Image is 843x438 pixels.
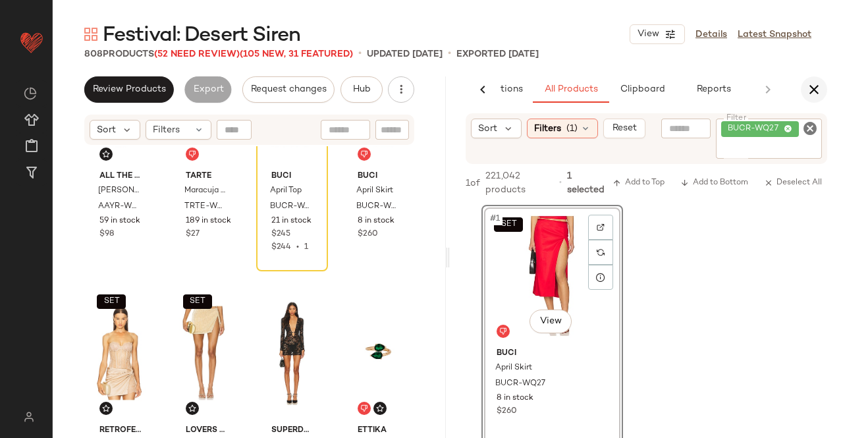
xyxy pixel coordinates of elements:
span: Clipboard [619,84,665,95]
img: svg%3e [360,150,368,158]
span: Ettika [358,425,399,437]
span: BUCI [271,171,313,182]
span: 8 in stock [358,215,394,227]
span: (1) [566,122,578,136]
span: 1 [304,243,308,252]
span: 1 selected [567,169,607,197]
button: Add to Bottom [675,175,753,191]
span: 808 [84,49,103,59]
span: SET [189,297,205,306]
span: Reports [695,84,730,95]
button: View [530,310,572,333]
span: View [637,29,659,40]
a: Details [695,28,727,41]
span: Request changes [250,84,327,95]
span: Hub [352,84,371,95]
span: AAYR-WR15 [98,201,140,213]
span: #1 [489,212,503,225]
span: (52 Need Review) [154,49,240,59]
span: All Products [544,84,598,95]
span: • [559,177,562,189]
img: svg%3e [597,223,605,231]
span: Filters [534,122,561,136]
span: Add to Bottom [680,178,748,188]
img: svg%3e [24,87,37,100]
span: View [539,316,561,327]
img: svg%3e [102,150,110,158]
span: BUCR-WQ27 [356,201,398,213]
p: Exported [DATE] [456,47,539,61]
span: 221,042 products [485,169,554,197]
span: BUCR-WS34 [270,201,312,213]
img: ROFR-WS356_V1.jpg [89,287,151,420]
p: updated [DATE] [367,47,443,61]
span: 1 of [466,177,480,190]
span: Filters [153,123,180,137]
span: Lovers and Friends [186,425,227,437]
button: Review Products [84,76,174,103]
i: Clear Filter [802,121,818,136]
button: View [630,24,685,44]
span: superdown [271,425,313,437]
span: BUCI [358,171,399,182]
span: April Skirt [495,362,532,374]
span: April Top [270,185,302,197]
a: Latest Snapshot [738,28,811,41]
span: Add to Top [612,178,665,188]
button: SET [183,294,212,309]
button: Hub [340,76,383,103]
span: ALL THE WAYS [99,171,141,182]
span: $27 [186,229,200,240]
span: 59 in stock [99,215,140,227]
span: $244 [271,243,291,252]
span: April Skirt [356,185,393,197]
span: Review Products [92,84,166,95]
span: TRTE-WU92 [184,201,226,213]
span: Festival: Desert Siren [103,22,300,49]
span: (105 New, 31 Featured) [240,49,353,59]
button: SET [97,294,126,309]
img: svg%3e [188,150,196,158]
span: • [448,46,451,62]
span: $245 [271,229,290,240]
span: $98 [99,229,114,240]
span: Sort [478,122,497,136]
span: retrofete [99,425,141,437]
span: SET [500,220,516,229]
span: BUCR-WQ27 [495,378,545,390]
img: svg%3e [360,404,368,412]
span: 189 in stock [186,215,231,227]
img: ETTI-WL1134_V1.jpg [347,287,410,420]
img: svg%3e [102,404,110,412]
img: heart_red.DM2ytmEG.svg [18,29,45,55]
button: SET [494,217,523,232]
button: Reset [603,119,645,138]
span: Deselect All [764,178,822,188]
img: svg%3e [597,248,605,256]
img: svg%3e [188,404,196,412]
span: BUCR-WQ27 [728,123,784,135]
span: SET [103,297,119,306]
span: tarte [186,171,227,182]
img: LOVF-WQ872_V1.jpg [175,287,238,420]
img: svg%3e [499,327,507,335]
span: Maracuja Juicy Lip Plump [184,185,226,197]
span: • [358,46,362,62]
img: svg%3e [376,404,384,412]
img: BUCR-WQ27_V1.jpg [486,209,618,342]
div: Products [84,47,353,61]
button: Add to Top [607,175,670,191]
button: Request changes [242,76,335,103]
span: Sort [97,123,116,137]
span: • [291,243,304,252]
span: Reset [611,123,636,134]
img: svg%3e [84,28,97,41]
span: $260 [358,229,378,240]
button: Deselect All [759,175,827,191]
span: 21 in stock [271,215,312,227]
span: [PERSON_NAME] Set [98,185,140,197]
img: SPDW-WD2389_V1.jpg [261,287,323,420]
img: svg%3e [16,412,41,422]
